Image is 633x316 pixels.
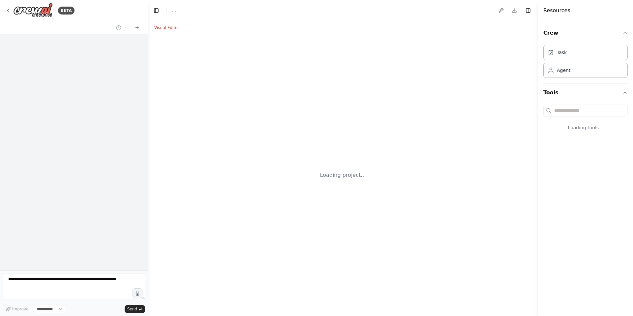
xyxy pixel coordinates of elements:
[132,24,142,32] button: Start a new chat
[524,6,533,15] button: Hide right sidebar
[3,305,31,313] button: Improve
[133,288,142,298] button: Click to speak your automation idea
[557,67,570,74] div: Agent
[543,102,628,142] div: Tools
[557,49,567,56] div: Task
[172,7,176,14] span: ...
[543,42,628,83] div: Crew
[12,306,28,312] span: Improve
[543,119,628,136] div: Loading tools...
[113,24,129,32] button: Switch to previous chat
[125,305,145,313] button: Send
[543,7,570,15] h4: Resources
[127,306,137,312] span: Send
[13,3,53,18] img: Logo
[58,7,75,15] div: BETA
[152,6,161,15] button: Hide left sidebar
[150,24,183,32] button: Visual Editor
[320,171,366,179] div: Loading project...
[543,83,628,102] button: Tools
[172,7,176,14] nav: breadcrumb
[543,24,628,42] button: Crew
